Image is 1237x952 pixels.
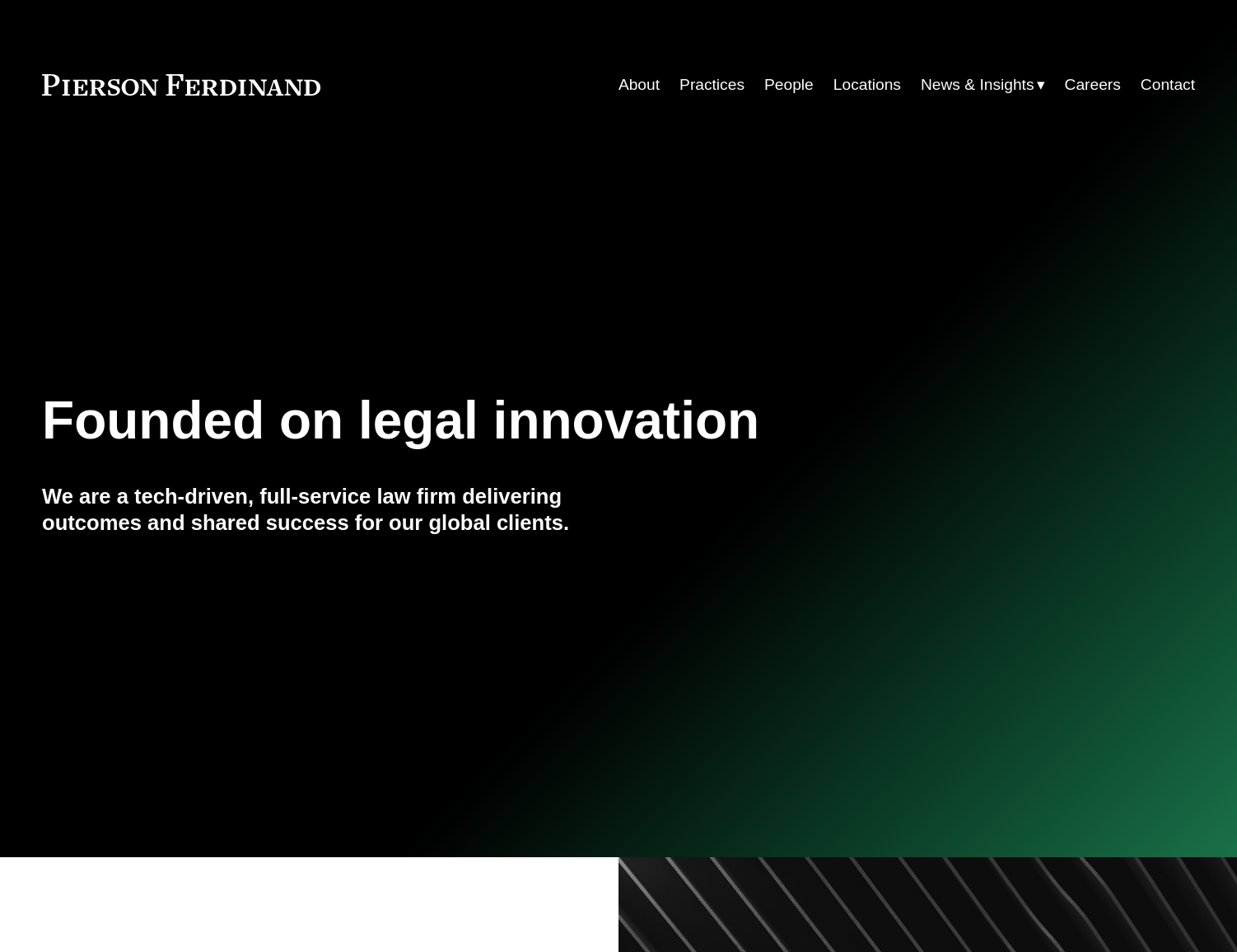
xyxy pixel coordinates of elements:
a: folder dropdown [921,69,1045,101]
a: Careers [1065,69,1121,101]
a: Contact [1141,69,1195,101]
a: Practices [679,69,745,101]
h4: We are a tech-driven, full-service law firm delivering outcomes and shared success for our global... [42,483,618,537]
a: Locations [833,69,901,101]
span: News & Insights [921,71,1034,100]
h1: Founded on legal innovation [42,391,1003,451]
a: People [764,69,814,101]
a: About [618,69,660,101]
